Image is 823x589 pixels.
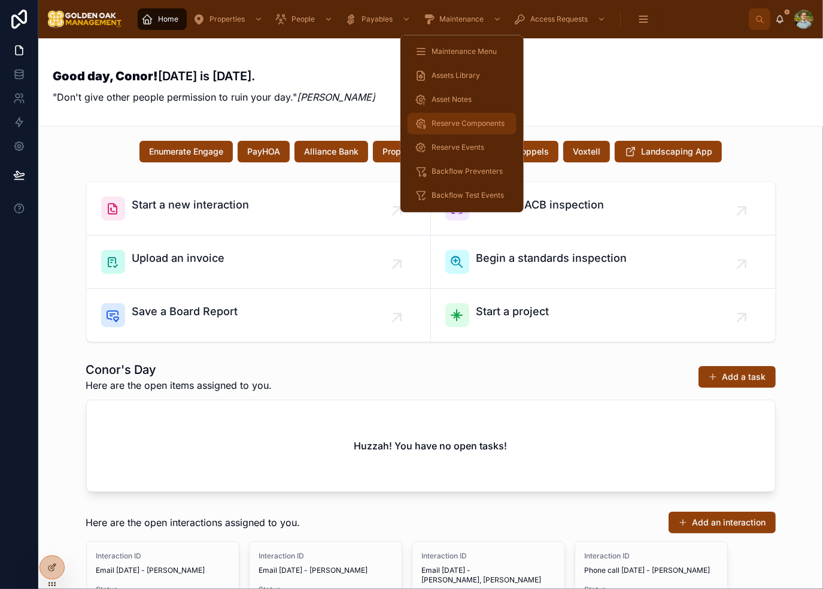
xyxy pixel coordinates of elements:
[382,146,411,158] span: Proptia
[132,6,749,32] div: scrollable content
[189,8,269,30] a: Properties
[87,182,431,235] a: Start a new interaction
[247,146,280,158] span: PayHOA
[96,566,229,575] span: Email [DATE] - [PERSON_NAME]
[86,378,272,392] span: Here are the open items assigned to you.
[53,67,375,85] h3: [DATE] is [DATE].
[432,71,480,80] span: Assets Library
[259,551,392,561] span: Interaction ID
[132,250,225,267] span: Upload an invoice
[271,8,339,30] a: People
[615,141,722,162] button: Landscaping App
[432,119,505,128] span: Reserve Components
[297,91,375,103] em: [PERSON_NAME]
[259,566,392,575] span: Email [DATE] - [PERSON_NAME]
[132,303,238,320] span: Save a Board Report
[641,146,712,158] span: Landscaping App
[431,235,775,289] a: Begin a standards inspection
[354,439,508,453] h2: Huzzah! You have no open tasks!
[573,146,600,158] span: Voxtell
[419,8,508,30] a: Maintenance
[476,303,549,320] span: Start a project
[422,551,555,561] span: Interaction ID
[138,8,187,30] a: Home
[408,65,517,86] a: Assets Library
[422,566,555,585] span: Email [DATE] - [PERSON_NAME], [PERSON_NAME]
[408,113,517,134] a: Reserve Components
[149,146,223,158] span: Enumerate Engage
[53,69,158,83] strong: Good day, Conor!
[585,551,718,561] span: Interaction ID
[432,47,497,56] span: Maintenance Menu
[53,90,375,104] p: "Don't give other people permission to ruin your day."
[86,515,300,530] span: Here are the open interactions assigned to you.
[139,141,233,162] button: Enumerate Engage
[86,361,272,378] h1: Conor's Day
[96,551,229,561] span: Interaction ID
[408,89,517,110] a: Asset Notes
[132,197,250,213] span: Start a new interaction
[209,14,245,24] span: Properties
[432,95,472,104] span: Asset Notes
[509,146,549,158] span: Estoppels
[669,512,776,533] button: Add an interaction
[585,566,718,575] span: Phone call [DATE] - [PERSON_NAME]
[304,146,359,158] span: Alliance Bank
[431,182,775,235] a: Begin an ACB inspection
[476,197,605,213] span: Begin an ACB inspection
[87,289,431,342] a: Save a Board Report
[432,191,504,200] span: Backflow Test Events
[87,235,431,289] a: Upload an invoice
[510,8,612,30] a: Access Requests
[291,14,315,24] span: People
[432,167,503,176] span: Backflow Preventers
[439,14,484,24] span: Maintenance
[408,185,517,206] a: Backflow Test Events
[373,141,421,162] button: Proptia
[238,141,290,162] button: PayHOA
[408,161,517,182] a: Backflow Preventers
[408,41,517,62] a: Maintenance Menu
[294,141,368,162] button: Alliance Bank
[432,143,484,152] span: Reserve Events
[563,141,610,162] button: Voxtell
[499,141,558,162] button: Estoppels
[530,14,588,24] span: Access Requests
[158,14,178,24] span: Home
[476,250,627,267] span: Begin a standards inspection
[362,14,393,24] span: Payables
[341,8,417,30] a: Payables
[431,289,775,342] a: Start a project
[408,137,517,158] a: Reserve Events
[48,10,122,29] img: App logo
[699,366,776,388] button: Add a task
